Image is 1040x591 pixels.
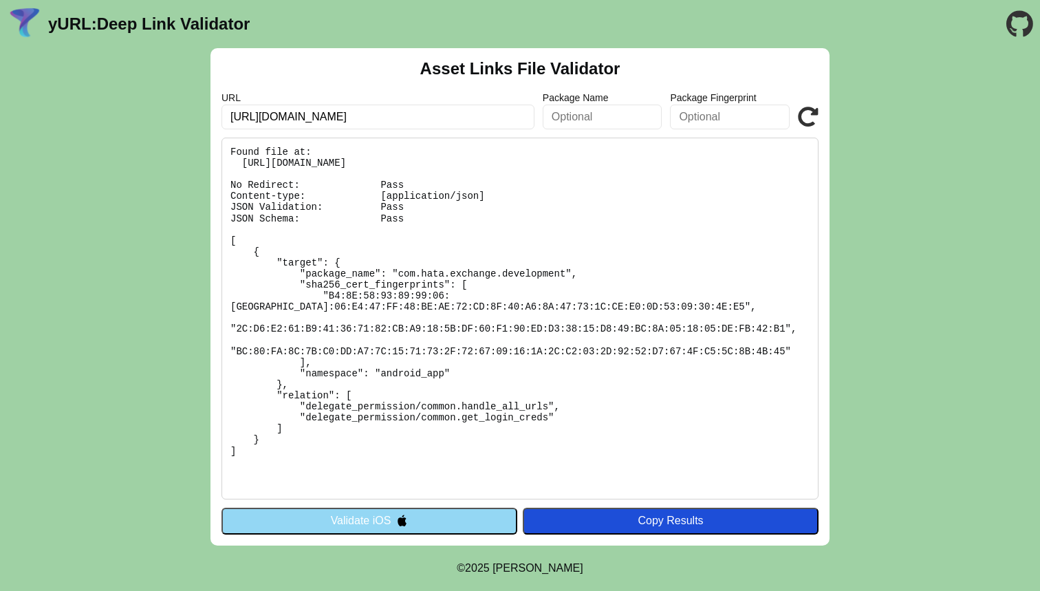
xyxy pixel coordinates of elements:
img: appleIcon.svg [396,515,408,526]
button: Validate iOS [221,508,517,534]
input: Required [221,105,534,129]
h2: Asset Links File Validator [420,59,620,78]
span: 2025 [465,562,490,574]
footer: © [457,546,583,591]
img: yURL Logo [7,6,43,42]
input: Optional [670,105,790,129]
a: Michael Ibragimchayev's Personal Site [492,562,583,574]
label: Package Name [543,92,662,103]
label: Package Fingerprint [670,92,790,103]
div: Copy Results [530,515,812,527]
a: yURL:Deep Link Validator [48,14,250,34]
button: Copy Results [523,508,819,534]
pre: Found file at: [URL][DOMAIN_NAME] No Redirect: Pass Content-type: [application/json] JSON Validat... [221,138,819,499]
label: URL [221,92,534,103]
input: Optional [543,105,662,129]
